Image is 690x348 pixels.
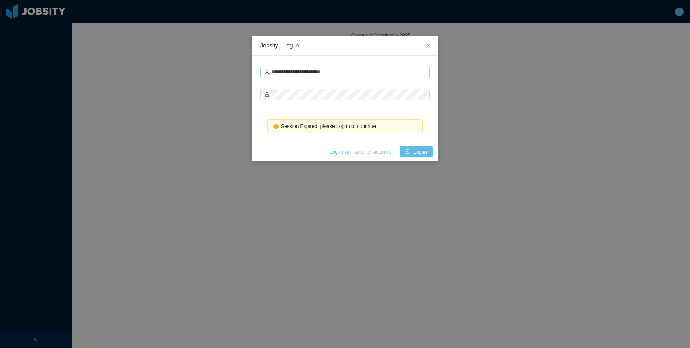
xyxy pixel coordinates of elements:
[281,123,376,129] span: Session Expired, please Log in to continue
[418,36,438,56] button: Close
[264,92,270,97] i: icon: lock
[324,146,397,157] button: Log in with another account
[400,146,433,157] button: icon: loginLog in
[425,43,431,49] i: icon: close
[260,42,430,50] div: Jobsity - Log in
[264,70,270,75] i: icon: user
[273,124,279,129] i: icon: exclamation-circle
